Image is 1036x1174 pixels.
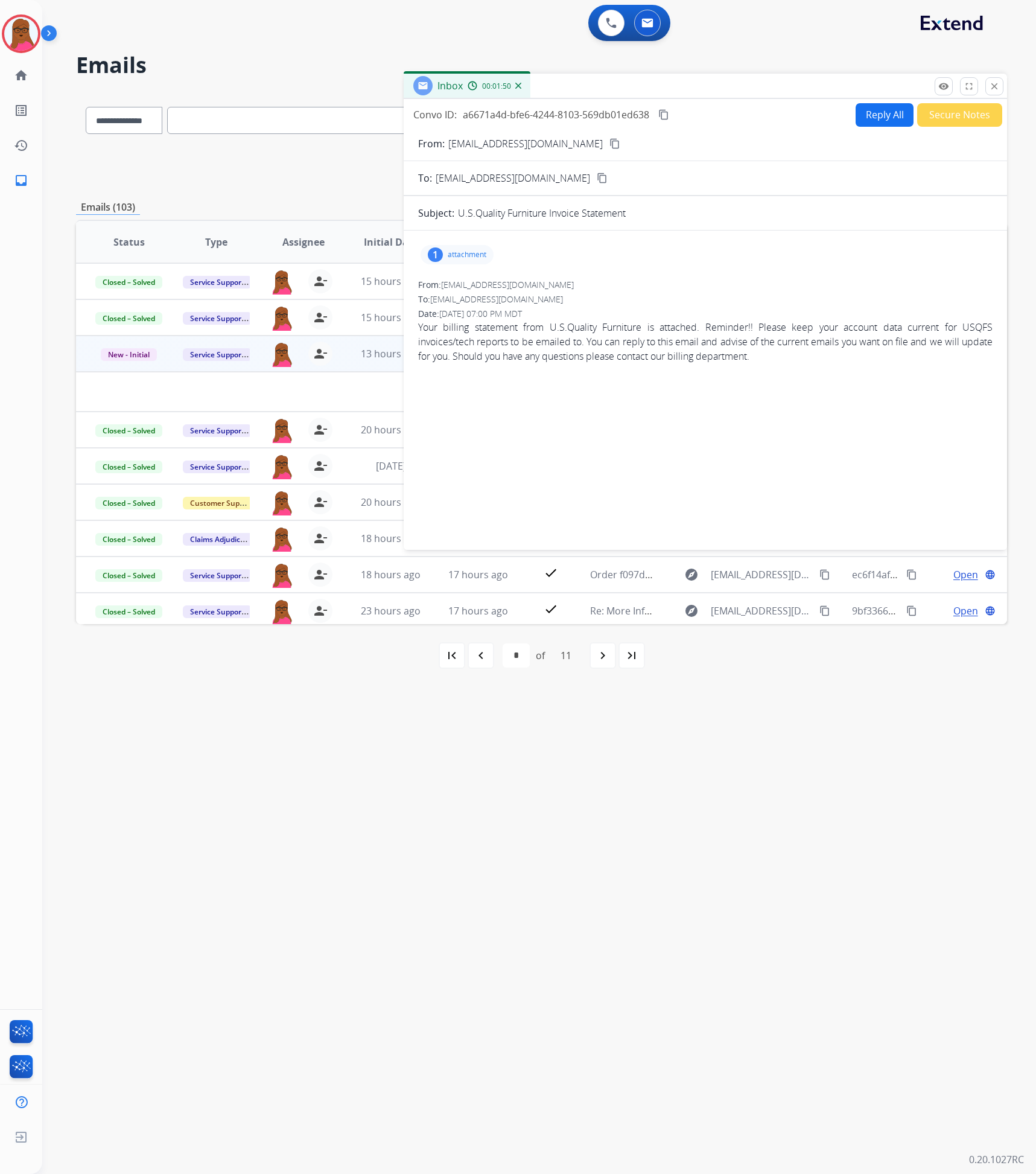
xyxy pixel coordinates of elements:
span: Claims Adjudication [183,533,265,546]
p: To: [418,171,432,185]
span: Initial Date [364,235,418,249]
mat-icon: person_remove [313,604,328,618]
mat-icon: content_copy [906,569,917,580]
div: 11 [551,643,581,668]
span: 23 hours ago [361,604,421,617]
span: Service Support [183,605,252,618]
span: Re: More Information Needed: 2484206300 - [PERSON_NAME] [590,604,867,617]
span: 17 hours ago [448,568,508,581]
img: agent-avatar [270,342,294,367]
mat-icon: close [989,81,1000,92]
img: agent-avatar [270,563,294,588]
span: [EMAIL_ADDRESS][DOMAIN_NAME] [430,293,563,305]
span: [EMAIL_ADDRESS][DOMAIN_NAME] [711,567,812,582]
img: agent-avatar [270,305,294,331]
span: 18 hours ago [361,568,421,581]
span: Closed – Solved [95,276,162,289]
p: 0.20.1027RC [969,1152,1024,1167]
div: Date: [418,308,993,320]
span: Service Support [183,276,252,289]
mat-icon: person_remove [313,531,328,546]
mat-icon: person_remove [313,346,328,361]
img: agent-avatar [270,526,294,552]
div: of [536,648,545,663]
mat-icon: content_copy [658,109,669,120]
p: Convo ID: [413,107,457,122]
mat-icon: person_remove [313,310,328,325]
span: [DATE] 07:00 PM MDT [439,308,522,319]
img: agent-avatar [270,269,294,295]
mat-icon: last_page [624,648,639,663]
span: 18 hours ago [361,532,421,545]
mat-icon: home [14,68,28,83]
mat-icon: explore [684,567,699,582]
button: Secure Notes [917,103,1002,127]
mat-icon: navigate_next [596,648,610,663]
span: a6671a4d-bfe6-4244-8103-569db01ed638 [463,108,649,121]
mat-icon: check [544,566,558,580]
span: 00:01:50 [482,81,511,91]
div: From: [418,279,993,291]
span: [EMAIL_ADDRESS][DOMAIN_NAME] [436,171,590,185]
mat-icon: inbox [14,173,28,188]
span: 13 hours ago [361,347,421,360]
mat-icon: person_remove [313,459,328,473]
p: Emails (103) [76,200,140,215]
mat-icon: content_copy [819,605,830,616]
mat-icon: language [985,605,996,616]
div: To: [418,293,993,305]
span: [DATE] [376,459,406,473]
mat-icon: explore [684,604,699,618]
mat-icon: person_remove [313,567,328,582]
span: Service Support [183,461,252,473]
span: Customer Support [183,497,261,509]
span: Service Support [183,569,252,582]
span: 15 hours ago [361,275,421,288]
span: Closed – Solved [95,497,162,509]
span: Closed – Solved [95,533,162,546]
span: 9bf33669-d726-4149-9e47-ac2c6ebaab7c [852,604,1036,617]
span: [EMAIL_ADDRESS][DOMAIN_NAME] [711,604,812,618]
mat-icon: content_copy [597,173,608,183]
mat-icon: first_page [445,648,459,663]
mat-icon: language [985,569,996,580]
button: Reply All [856,103,914,127]
mat-icon: person_remove [313,274,328,289]
span: New - Initial [101,348,157,361]
mat-icon: navigate_before [474,648,488,663]
mat-icon: content_copy [906,605,917,616]
span: Service Support [183,424,252,437]
span: 17 hours ago [448,604,508,617]
span: 20 hours ago [361,423,421,436]
span: [EMAIL_ADDRESS][DOMAIN_NAME] [441,279,574,290]
mat-icon: content_copy [819,569,830,580]
span: Closed – Solved [95,569,162,582]
span: Order f097d731-c0d1-4293-a128-61bf13e9a9bd [590,568,803,581]
p: attachment [448,250,486,260]
mat-icon: person_remove [313,423,328,437]
img: avatar [4,17,38,51]
span: Closed – Solved [95,605,162,618]
span: Inbox [437,79,463,92]
span: Service Support [183,348,252,361]
span: Status [113,235,145,249]
img: agent-avatar [270,599,294,624]
span: 20 hours ago [361,496,421,509]
img: agent-avatar [270,490,294,515]
mat-icon: history [14,138,28,153]
span: Open [953,604,978,618]
img: agent-avatar [270,418,294,443]
p: [EMAIL_ADDRESS][DOMAIN_NAME] [448,136,603,151]
mat-icon: remove_red_eye [938,81,949,92]
span: Closed – Solved [95,424,162,437]
mat-icon: check [544,602,558,616]
span: Type [205,235,227,249]
mat-icon: content_copy [609,138,620,149]
mat-icon: person_remove [313,495,328,509]
mat-icon: list_alt [14,103,28,118]
p: From: [418,136,445,151]
p: Subject: [418,206,454,220]
p: U.S.Quality Furniture Invoice Statement [458,206,626,220]
span: Service Support [183,312,252,325]
span: Your billing statement from U.S.Quality Furniture is attached. Reminder!! Please keep your accoun... [418,320,993,363]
